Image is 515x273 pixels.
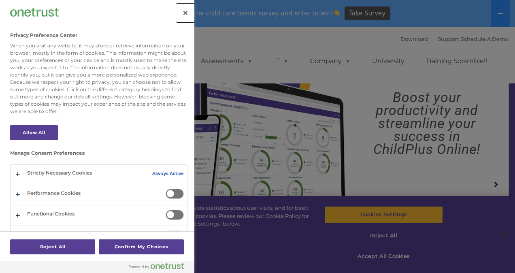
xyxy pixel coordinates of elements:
div: Company Logo [10,4,59,20]
button: Reject All [10,239,95,254]
span: Last name [113,53,137,60]
button: Allow All [10,125,58,140]
h2: Privacy Preference Center [10,32,77,38]
img: Company Logo [10,8,59,16]
a: Powered by OneTrust Opens in a new Tab [129,263,190,273]
span: Phone number [113,87,147,93]
button: Confirm My Choices [99,239,184,254]
h3: Manage Consent Preferences [10,150,187,160]
img: Powered by OneTrust Opens in a new Tab [129,263,184,269]
div: When you visit any website, it may store or retrieve information on your browser, mostly in the f... [10,42,187,115]
button: Close [177,4,194,22]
